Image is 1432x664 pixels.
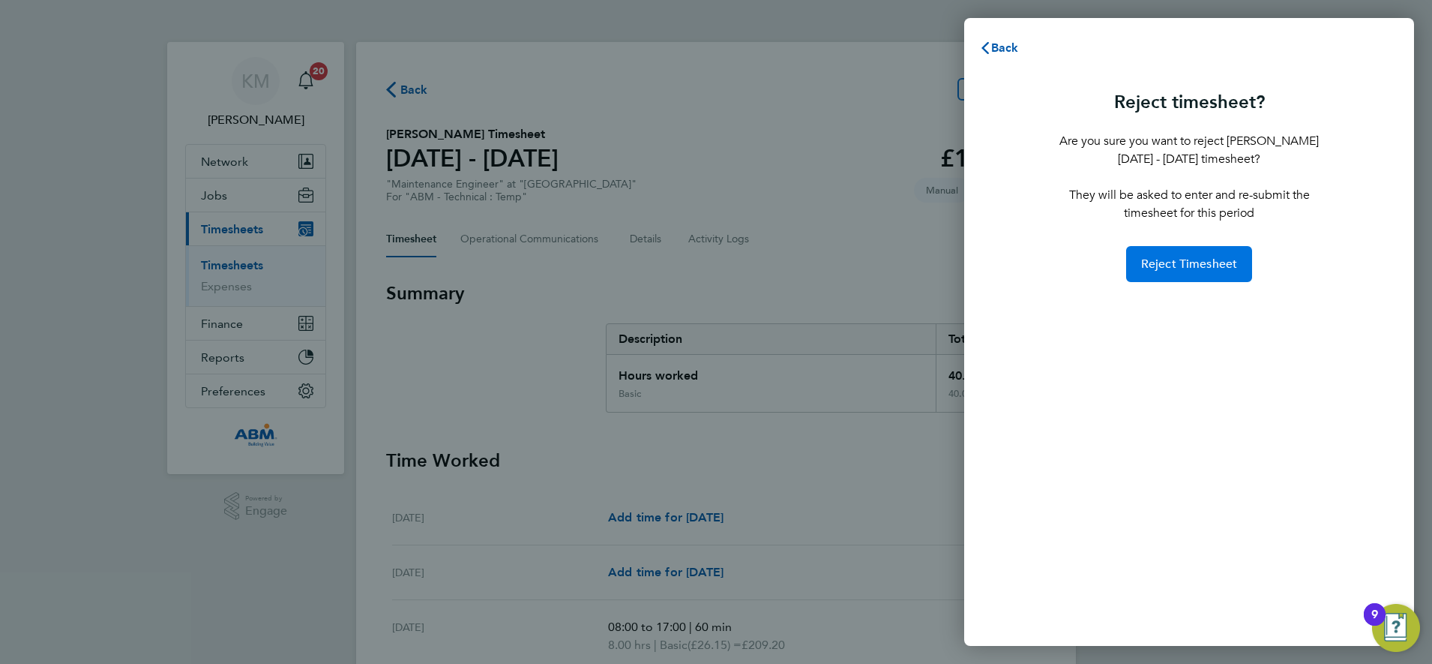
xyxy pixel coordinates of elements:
[1141,257,1238,272] span: Reject Timesheet
[1126,246,1253,282] button: Reject Timesheet
[1371,614,1378,634] div: 9
[1057,132,1321,168] p: Are you sure you want to reject [PERSON_NAME] [DATE] - [DATE] timesheet?
[1057,90,1321,114] h3: Reject timesheet?
[1372,604,1420,652] button: Open Resource Center, 9 new notifications
[1057,186,1321,222] p: They will be asked to enter and re-submit the timesheet for this period
[964,33,1034,63] button: Back
[991,41,1019,55] span: Back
